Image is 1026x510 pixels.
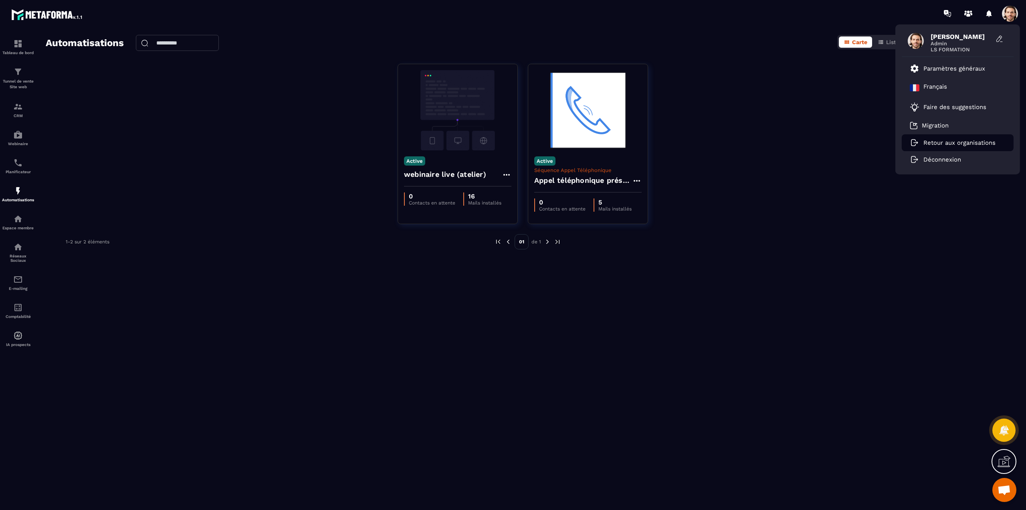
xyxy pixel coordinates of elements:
button: Carte [839,36,872,48]
a: Retour aux organisations [910,139,996,146]
p: Tableau de bord [2,51,34,55]
p: Migration [922,122,949,129]
button: Liste [873,36,904,48]
img: automation-background [534,70,642,150]
img: automations [13,331,23,340]
p: Mails installés [598,206,632,212]
p: 01 [515,234,529,249]
img: scheduler [13,158,23,168]
a: Paramètres généraux [910,64,985,73]
p: Active [534,156,555,166]
a: accountantaccountantComptabilité [2,297,34,325]
p: Retour aux organisations [923,139,996,146]
span: [PERSON_NAME] [931,33,991,40]
p: Comptabilité [2,314,34,319]
p: Espace membre [2,226,34,230]
a: Mở cuộc trò chuyện [992,478,1016,502]
p: E-mailing [2,286,34,291]
img: automation-background [404,70,511,150]
img: automations [13,130,23,140]
img: automations [13,214,23,224]
p: Français [923,83,947,93]
span: Admin [931,40,991,47]
span: Liste [886,39,899,45]
img: logo [11,7,83,22]
a: Migration [910,121,949,130]
p: Séquence Appel Téléphonique [534,167,642,173]
p: IA prospects [2,342,34,347]
p: Contacts en attente [539,206,586,212]
a: formationformationTableau de bord [2,33,34,61]
a: social-networksocial-networkRéseaux Sociaux [2,236,34,269]
img: automations [13,186,23,196]
h4: Appel téléphonique présence [534,175,632,186]
img: formation [13,67,23,77]
p: Réseaux Sociaux [2,254,34,263]
img: formation [13,102,23,111]
p: 16 [468,192,501,200]
p: Faire des suggestions [923,103,986,111]
p: Paramètres généraux [923,65,985,72]
a: emailemailE-mailing [2,269,34,297]
h2: Automatisations [46,35,124,52]
p: Déconnexion [923,156,961,163]
p: 5 [598,198,632,206]
img: social-network [13,242,23,252]
p: Automatisations [2,198,34,202]
p: 0 [409,192,455,200]
h4: webinaire live (atelier) [404,169,486,180]
a: schedulerschedulerPlanificateur [2,152,34,180]
p: Tunnel de vente Site web [2,79,34,90]
a: Faire des suggestions [910,102,996,112]
img: next [554,238,561,245]
p: Webinaire [2,142,34,146]
a: formationformationTunnel de vente Site web [2,61,34,96]
span: LS FORMATION [931,47,991,53]
p: Planificateur [2,170,34,174]
p: 0 [539,198,586,206]
p: CRM [2,113,34,118]
img: accountant [13,303,23,312]
img: prev [495,238,502,245]
p: Mails installés [468,200,501,206]
a: automationsautomationsEspace membre [2,208,34,236]
a: automationsautomationsAutomatisations [2,180,34,208]
img: email [13,275,23,284]
p: 1-2 sur 2 éléments [66,239,109,245]
span: Carte [852,39,867,45]
p: Contacts en attente [409,200,455,206]
a: formationformationCRM [2,96,34,124]
img: next [544,238,551,245]
p: de 1 [531,239,541,245]
a: automationsautomationsWebinaire [2,124,34,152]
img: prev [505,238,512,245]
p: Active [404,156,425,166]
img: formation [13,39,23,49]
